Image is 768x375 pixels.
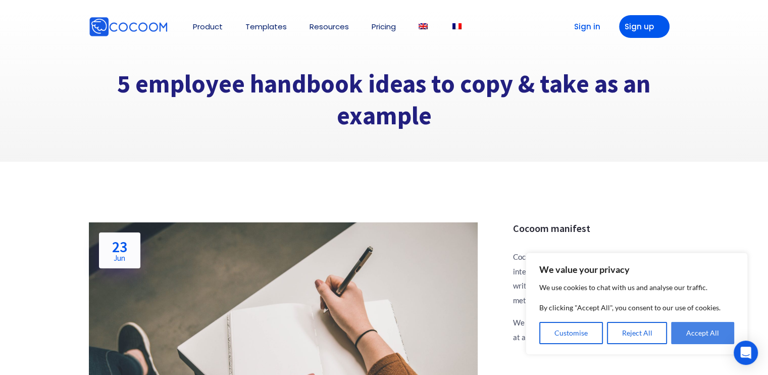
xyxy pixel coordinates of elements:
[619,15,670,38] a: Sign up
[310,23,349,30] a: Resources
[539,282,734,294] p: We use cookies to chat with us and analyse our traffic.
[539,322,603,344] button: Customise
[734,341,758,365] div: Open Intercom Messenger
[112,239,127,262] h2: 23
[452,23,462,29] img: French
[372,23,396,30] a: Pricing
[112,254,127,262] span: Jun
[99,232,140,268] a: 23Jun
[193,23,223,30] a: Product
[539,302,734,314] p: By clicking "Accept All", you consent to our use of cookies.
[558,15,609,38] a: Sign in
[513,222,680,235] h3: Cocoom manifest
[245,23,287,30] a: Templates
[539,263,734,275] p: We value your privacy
[89,17,168,37] img: Cocoom
[513,315,680,344] p: We believe we can change the world, one company at a time!
[671,322,734,344] button: Accept All
[607,322,668,344] button: Reject All
[89,68,680,131] h1: 5 employee handbook ideas to copy & take as an example
[513,250,680,307] p: Cocoom is a software editor, specialized into internal communication. Our passionated team of wri...
[419,23,428,29] img: English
